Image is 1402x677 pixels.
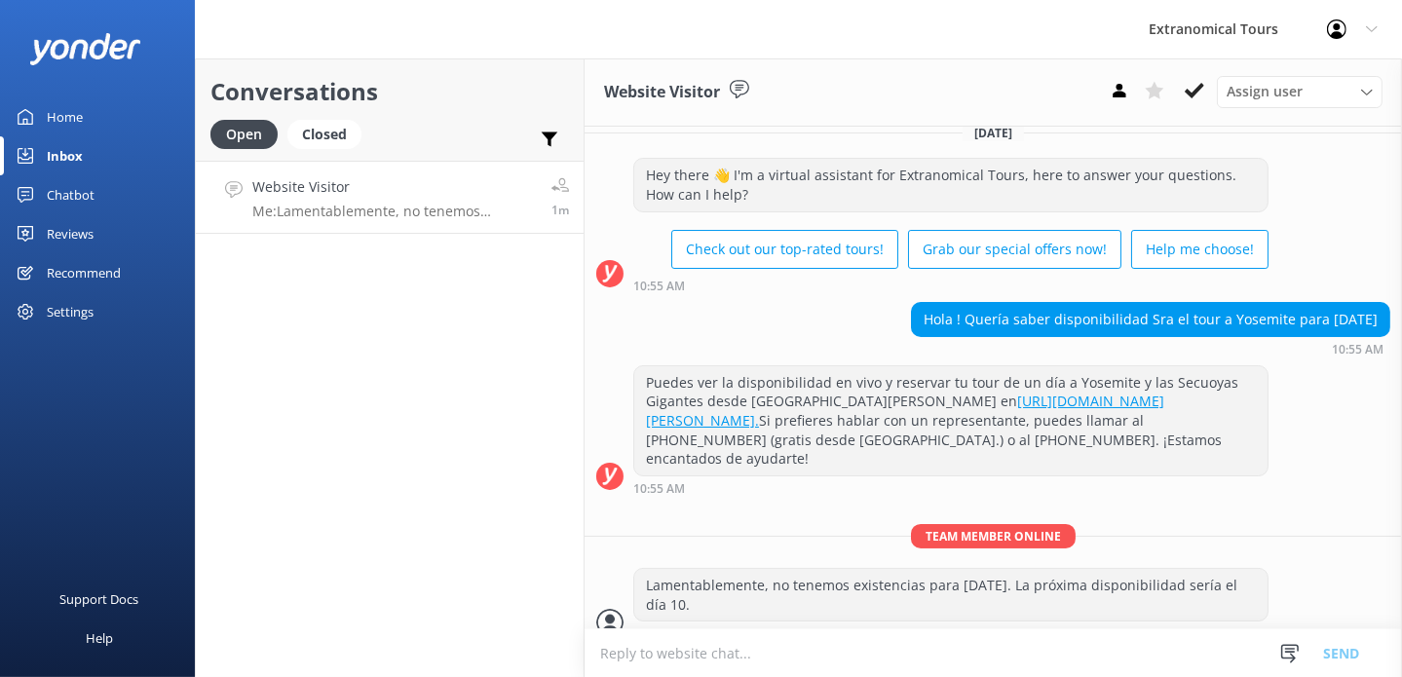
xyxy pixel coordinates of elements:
[1332,344,1383,356] strong: 10:55 AM
[908,230,1121,269] button: Grab our special offers now!
[604,80,720,105] h3: Website Visitor
[963,125,1024,141] span: [DATE]
[671,230,898,269] button: Check out our top-rated tours!
[47,292,94,331] div: Settings
[210,120,278,149] div: Open
[287,120,361,149] div: Closed
[633,279,1269,292] div: Sep 08 2025 10:55am (UTC -07:00) America/Tijuana
[47,214,94,253] div: Reviews
[633,626,1269,641] div: Sep 08 2025 10:57am (UTC -07:00) America/Tijuana
[86,619,113,658] div: Help
[47,175,95,214] div: Chatbot
[1227,81,1303,102] span: Assign user
[634,159,1268,210] div: Hey there 👋 I'm a virtual assistant for Extranomical Tours, here to answer your questions. How ca...
[646,392,1164,430] a: [URL][DOMAIN_NAME][PERSON_NAME].
[1131,230,1269,269] button: Help me choose!
[29,33,141,65] img: yonder-white-logo.png
[60,580,139,619] div: Support Docs
[1217,76,1383,107] div: Assign User
[634,366,1268,475] div: Puedes ver la disponibilidad en vivo y reservar tu tour de un día a Yosemite y las Secuoyas Gigan...
[551,202,569,218] span: Sep 08 2025 10:57am (UTC -07:00) America/Tijuana
[912,303,1389,336] div: Hola ! Quería saber disponibilidad Sra el tour a Yosemite para [DATE]
[633,481,1269,495] div: Sep 08 2025 10:55am (UTC -07:00) America/Tijuana
[634,569,1268,621] div: Lamentablemente, no tenemos existencias para [DATE]. La próxima disponibilidad sería el día 10.
[252,176,537,198] h4: Website Visitor
[911,524,1076,548] span: Team member online
[47,253,121,292] div: Recommend
[196,161,584,234] a: Website VisitorMe:Lamentablemente, no tenemos existencias para [DATE]. La próxima disponibilidad ...
[633,281,685,292] strong: 10:55 AM
[287,123,371,144] a: Closed
[911,342,1390,356] div: Sep 08 2025 10:55am (UTC -07:00) America/Tijuana
[633,483,685,495] strong: 10:55 AM
[210,73,569,110] h2: Conversations
[210,123,287,144] a: Open
[47,136,83,175] div: Inbox
[252,203,537,220] p: Me: Lamentablemente, no tenemos existencias para [DATE]. La próxima disponibilidad sería el día 10.
[47,97,83,136] div: Home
